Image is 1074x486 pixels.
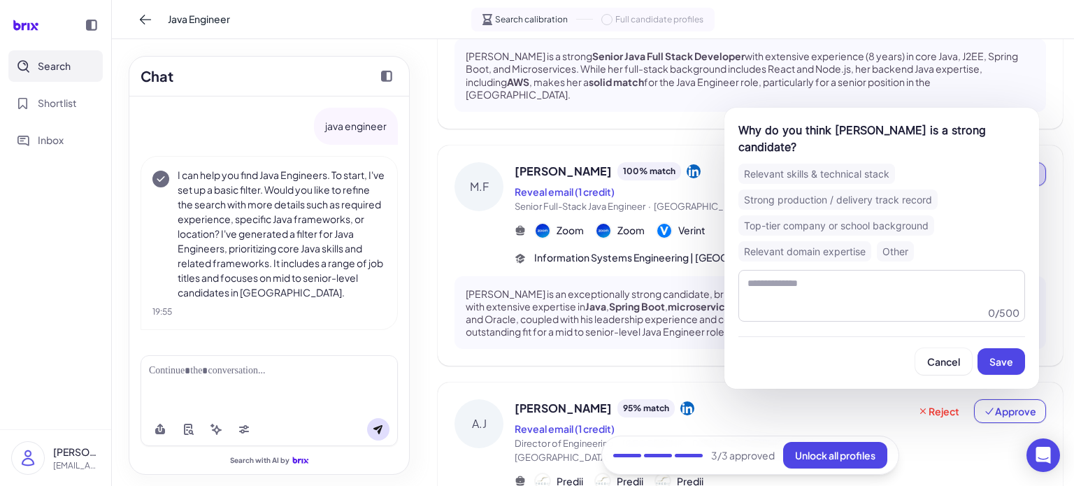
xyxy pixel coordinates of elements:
button: Search [8,50,103,82]
span: Inbox [38,133,64,148]
p: java engineer [325,119,387,134]
span: [PERSON_NAME] [515,163,612,180]
button: Inbox [8,124,103,156]
div: A.J [454,399,503,448]
span: [GEOGRAPHIC_DATA],[GEOGRAPHIC_DATA],[GEOGRAPHIC_DATA] [654,201,943,212]
button: Shortlist [8,87,103,119]
span: Search calibration [495,13,568,26]
span: Zoom [617,223,645,238]
strong: solid match [589,76,644,88]
p: [PERSON_NAME] is a strong with extensive experience (8 years) in core Java, J2EE, Spring Boot, an... [466,50,1035,101]
button: Save [978,348,1025,375]
div: Relevant domain expertise [738,241,871,262]
strong: AWS [507,76,529,88]
span: Full candidate profiles [615,13,703,26]
img: user_logo.png [12,442,44,474]
div: 95 % match [617,399,675,417]
strong: Java [585,300,606,313]
div: Relevant skills & technical stack [738,164,895,184]
img: 公司logo [596,224,610,238]
span: Shortlist [38,96,77,110]
div: 19:55 [152,306,386,318]
span: Director of Engineering [515,438,614,449]
p: I can help you find Java Engineers. To start, I've set up a basic filter. Would you like to refin... [178,168,386,300]
button: Reveal email (1 credit) [515,422,615,436]
span: · [648,201,651,212]
div: Open Intercom Messenger [1026,438,1060,472]
div: Why do you think [PERSON_NAME] is a strong candidate? [738,122,1025,155]
span: Information Systems Engineering | [GEOGRAPHIC_DATA] [534,250,797,265]
button: Send message [367,418,389,441]
div: 100 % match [617,162,681,180]
span: Search [38,59,71,73]
span: Unlock all profiles [795,449,875,462]
span: Cancel [927,355,960,368]
div: 0 / 500 [988,306,1019,320]
span: 3 /3 approved [711,448,775,463]
button: Cancel [915,348,972,375]
button: Approve [974,399,1046,423]
h2: Chat [141,66,173,87]
div: M.F [454,162,503,211]
button: Reveal email (1 credit) [515,185,615,199]
p: [PERSON_NAME] is an exceptionally strong candidate, bringing as a Senior Full-Stack Java Engineer... [466,287,1035,338]
span: Zoom [557,223,584,238]
strong: microservices [668,300,736,313]
span: Senior Full-Stack Java Engineer [515,201,645,212]
img: 公司logo [536,224,550,238]
strong: Senior Java Full Stack Developer [592,50,745,62]
span: Search with AI by [230,456,289,465]
strong: Spring Boot [609,300,665,313]
span: Java Engineer [168,12,230,27]
p: [EMAIL_ADDRESS][DOMAIN_NAME] [53,459,100,472]
button: Collapse chat [375,65,398,87]
button: Reject [908,399,968,423]
span: Verint [678,223,706,238]
span: Approve [984,404,1036,418]
span: Reject [917,404,959,418]
span: [PERSON_NAME] [515,400,612,417]
button: Unlock all profiles [783,442,887,469]
img: 公司logo [657,224,671,238]
p: [PERSON_NAME] [53,445,100,459]
div: Other [877,241,914,262]
div: Strong production / delivery track record [738,190,938,210]
span: Save [989,355,1013,368]
div: Top-tier company or school background [738,215,934,236]
span: [GEOGRAPHIC_DATA],[GEOGRAPHIC_DATA],[GEOGRAPHIC_DATA] [515,438,817,463]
